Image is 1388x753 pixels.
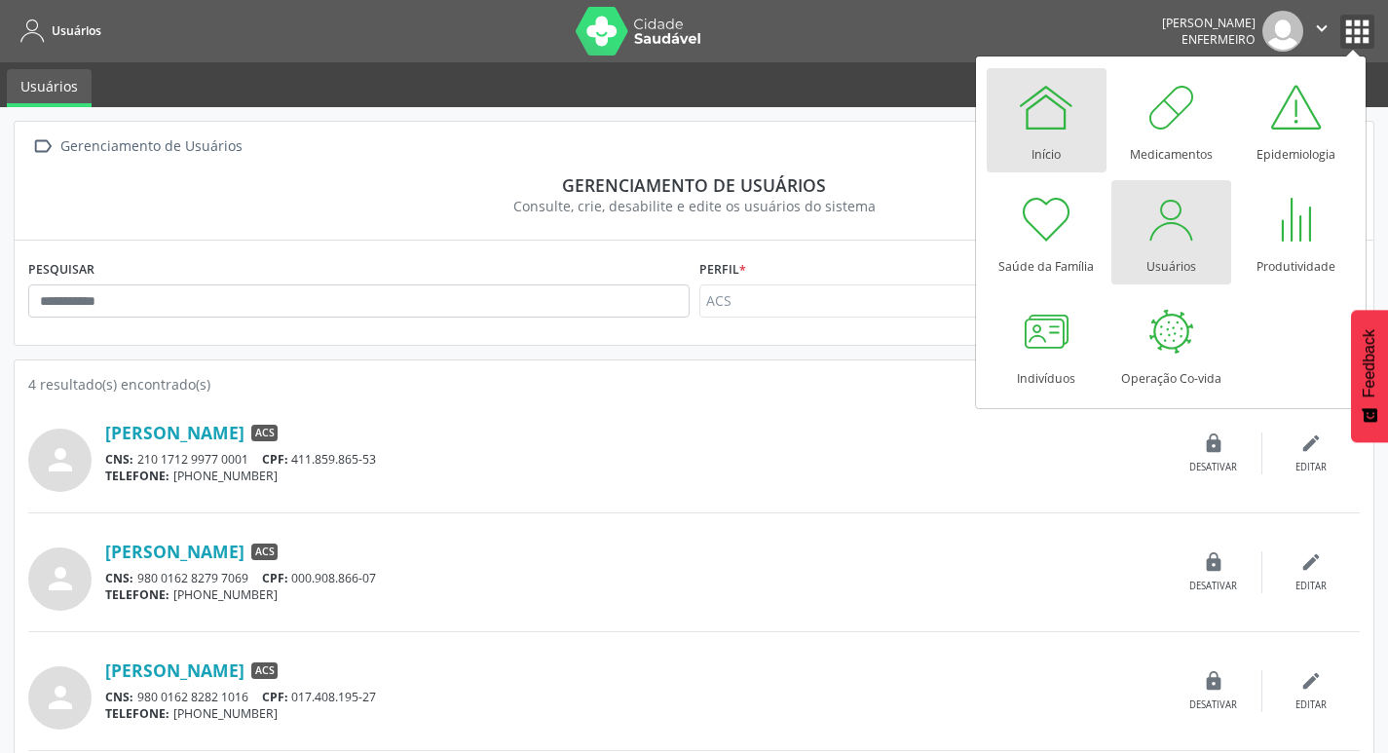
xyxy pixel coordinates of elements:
a: Medicamentos [1111,68,1231,172]
i:  [1311,18,1332,39]
span: CPF: [262,451,288,468]
i: person [43,680,78,715]
span: Usuários [52,22,101,39]
button:  [1303,11,1340,52]
div: [PHONE_NUMBER] [105,705,1165,722]
span: Enfermeiro [1182,31,1256,48]
span: CPF: [262,689,288,705]
button: apps [1340,15,1374,49]
button: Feedback - Mostrar pesquisa [1351,310,1388,442]
span: TELEFONE: [105,705,169,722]
i: person [43,561,78,596]
div: Desativar [1189,461,1237,474]
div: Editar [1295,580,1327,593]
div: [PERSON_NAME] [1162,15,1256,31]
a: Produtividade [1236,180,1356,284]
div: Gerenciamento de usuários [42,174,1346,196]
span: CPF: [262,570,288,586]
div: Consulte, crie, desabilite e edite os usuários do sistema [42,196,1346,216]
div: 980 0162 8282 1016 017.408.195-27 [105,689,1165,705]
div: Desativar [1189,580,1237,593]
div: Editar [1295,461,1327,474]
span: ACS [251,425,278,442]
i: person [43,442,78,477]
label: PESQUISAR [28,254,94,284]
a: Epidemiologia [1236,68,1356,172]
span: Feedback [1361,329,1378,397]
span: TELEFONE: [105,468,169,484]
div: 210 1712 9977 0001 411.859.865-53 [105,451,1165,468]
i:  [28,132,56,161]
i: edit [1300,551,1322,573]
span: ACS [251,544,278,561]
a: Indivíduos [987,292,1107,396]
i: lock [1203,670,1224,692]
a: Início [987,68,1107,172]
span: ACS [251,662,278,680]
a: Usuários [14,15,101,47]
span: CNS: [105,689,133,705]
div: [PHONE_NUMBER] [105,468,1165,484]
img: img [1262,11,1303,52]
span: TELEFONE: [105,586,169,603]
a: Saúde da Família [987,180,1107,284]
div: Desativar [1189,698,1237,712]
i: edit [1300,670,1322,692]
a: Usuários [7,69,92,107]
i: lock [1203,551,1224,573]
div: Gerenciamento de Usuários [56,132,245,161]
i: edit [1300,433,1322,454]
label: Perfil [699,254,746,284]
a: [PERSON_NAME] [105,422,244,443]
div: [PHONE_NUMBER] [105,586,1165,603]
span: CNS: [105,451,133,468]
div: Editar [1295,698,1327,712]
i: lock [1203,433,1224,454]
a:  Gerenciamento de Usuários [28,132,245,161]
a: [PERSON_NAME] [105,659,244,681]
a: [PERSON_NAME] [105,541,244,562]
span: CNS: [105,570,133,586]
a: Operação Co-vida [1111,292,1231,396]
div: 4 resultado(s) encontrado(s) [28,374,1360,395]
div: 980 0162 8279 7069 000.908.866-07 [105,570,1165,586]
a: Usuários [1111,180,1231,284]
